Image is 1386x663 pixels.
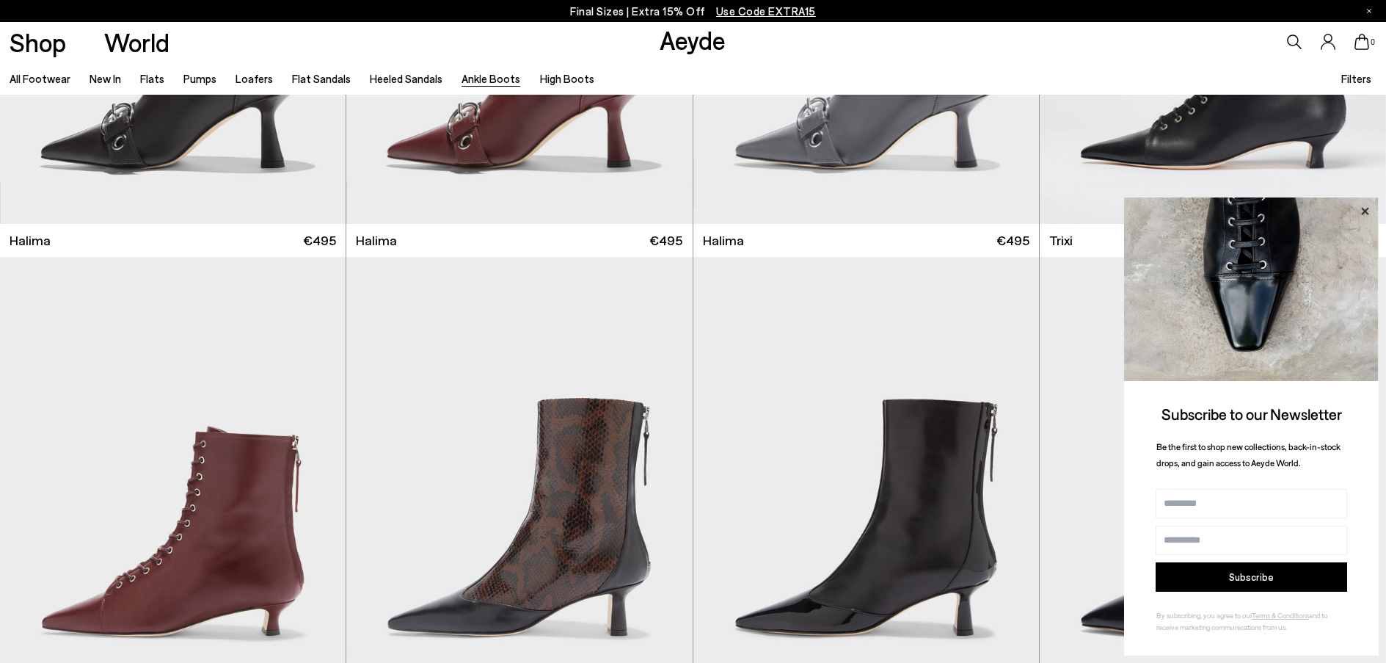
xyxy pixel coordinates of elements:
a: 0 [1354,34,1369,50]
a: Shop [10,29,66,55]
span: Filters [1341,72,1371,85]
span: 0 [1369,38,1376,46]
a: Terms & Conditions [1252,611,1309,620]
span: Subscribe to our Newsletter [1161,405,1342,423]
button: Subscribe [1156,562,1347,592]
a: World [104,29,169,55]
a: Aeyde [660,24,726,55]
a: Halima €495 [693,224,1039,257]
span: €495 [996,231,1029,250]
a: High Boots [540,72,594,85]
span: By subscribing, you agree to our [1156,611,1252,620]
a: Halima €495 [346,224,692,257]
a: Trixi €495 [1040,224,1386,257]
span: Halima [356,231,397,250]
a: All Footwear [10,72,70,85]
a: Pumps [183,72,216,85]
a: Loafers [236,72,273,85]
a: Heeled Sandals [370,72,442,85]
span: €495 [303,231,336,250]
span: Navigate to /collections/ss25-final-sizes [716,4,816,18]
span: Halima [10,231,51,250]
a: Ankle Boots [462,72,520,85]
p: Final Sizes | Extra 15% Off [570,2,816,21]
a: New In [90,72,121,85]
a: Flats [140,72,164,85]
span: Halima [703,231,744,250]
span: €495 [649,231,682,250]
span: Be the first to shop new collections, back-in-stock drops, and gain access to Aeyde World. [1156,441,1341,468]
a: Flat Sandals [292,72,351,85]
img: ca3f721fb6ff708a270709c41d776025.jpg [1124,198,1379,381]
span: Trixi [1049,231,1073,250]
